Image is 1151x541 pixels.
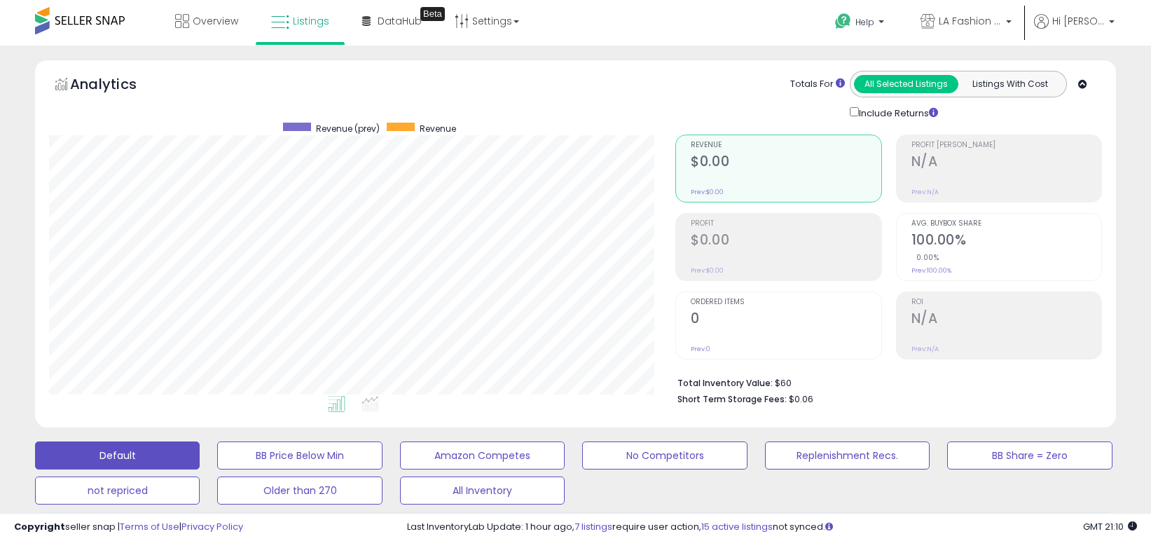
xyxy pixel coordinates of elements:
small: Prev: N/A [911,188,939,196]
small: Prev: $0.00 [691,266,724,275]
h2: N/A [911,310,1101,329]
small: Prev: N/A [911,345,939,353]
b: Total Inventory Value: [677,377,773,389]
button: Amazon Competes [400,441,565,470]
small: Prev: 0 [691,345,710,353]
span: Hi [PERSON_NAME] [1052,14,1105,28]
span: Profit [PERSON_NAME] [911,142,1101,149]
span: Avg. Buybox Share [911,220,1101,228]
button: not repriced [35,477,200,505]
span: Profit [691,220,881,228]
small: Prev: 100.00% [911,266,951,275]
a: Terms of Use [120,520,179,533]
span: Ordered Items [691,299,881,306]
span: Overview [193,14,238,28]
h2: $0.00 [691,232,881,251]
h2: $0.00 [691,153,881,172]
span: Revenue [691,142,881,149]
div: Totals For [790,78,845,91]
button: Older than 270 [217,477,382,505]
button: Default [35,441,200,470]
h5: Analytics [70,74,164,97]
span: LA Fashion Deals [939,14,1002,28]
span: ROI [911,299,1101,306]
div: Tooltip anchor [420,7,445,21]
div: Include Returns [839,104,955,121]
button: Listings With Cost [958,75,1062,93]
li: $60 [677,374,1091,390]
i: Get Help [834,13,852,30]
a: 15 active listings [701,520,773,533]
a: Privacy Policy [181,520,243,533]
span: 2025-09-16 21:10 GMT [1083,520,1137,533]
strong: Copyright [14,520,65,533]
span: Revenue (prev) [316,123,380,135]
span: $0.06 [789,392,813,406]
button: Replenishment Recs. [765,441,930,470]
span: Revenue [420,123,456,135]
button: BB Share = Zero [947,441,1112,470]
span: Help [855,16,874,28]
a: Help [824,2,898,46]
button: All Selected Listings [854,75,958,93]
button: No Competitors [582,441,747,470]
span: Listings [293,14,329,28]
span: DataHub [378,14,422,28]
h2: N/A [911,153,1101,172]
div: Last InventoryLab Update: 1 hour ago, require user action, not synced. [407,521,1137,534]
small: Prev: $0.00 [691,188,724,196]
button: BB Price Below Min [217,441,382,470]
h2: 0 [691,310,881,329]
a: Hi [PERSON_NAME] [1034,14,1115,46]
div: seller snap | | [14,521,243,534]
b: Short Term Storage Fees: [677,393,787,405]
a: 7 listings [574,520,612,533]
small: 0.00% [911,252,939,263]
button: All Inventory [400,477,565,505]
h2: 100.00% [911,232,1101,251]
